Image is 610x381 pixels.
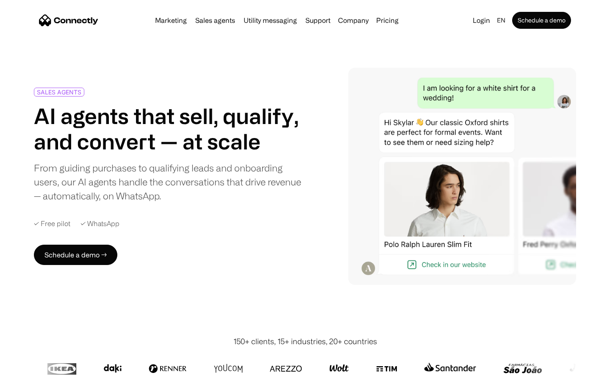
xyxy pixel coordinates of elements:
[497,14,505,26] div: en
[373,17,402,24] a: Pricing
[233,336,377,347] div: 150+ clients, 15+ industries, 20+ countries
[469,14,494,26] a: Login
[37,89,81,95] div: SALES AGENTS
[34,220,70,228] div: ✓ Free pilot
[34,161,302,203] div: From guiding purchases to qualifying leads and onboarding users, our AI agents handle the convers...
[8,365,51,378] aside: Language selected: English
[80,220,119,228] div: ✓ WhatsApp
[512,12,571,29] a: Schedule a demo
[192,17,238,24] a: Sales agents
[34,103,302,154] h1: AI agents that sell, qualify, and convert — at scale
[302,17,334,24] a: Support
[152,17,190,24] a: Marketing
[17,366,51,378] ul: Language list
[240,17,300,24] a: Utility messaging
[34,245,117,265] a: Schedule a demo →
[338,14,369,26] div: Company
